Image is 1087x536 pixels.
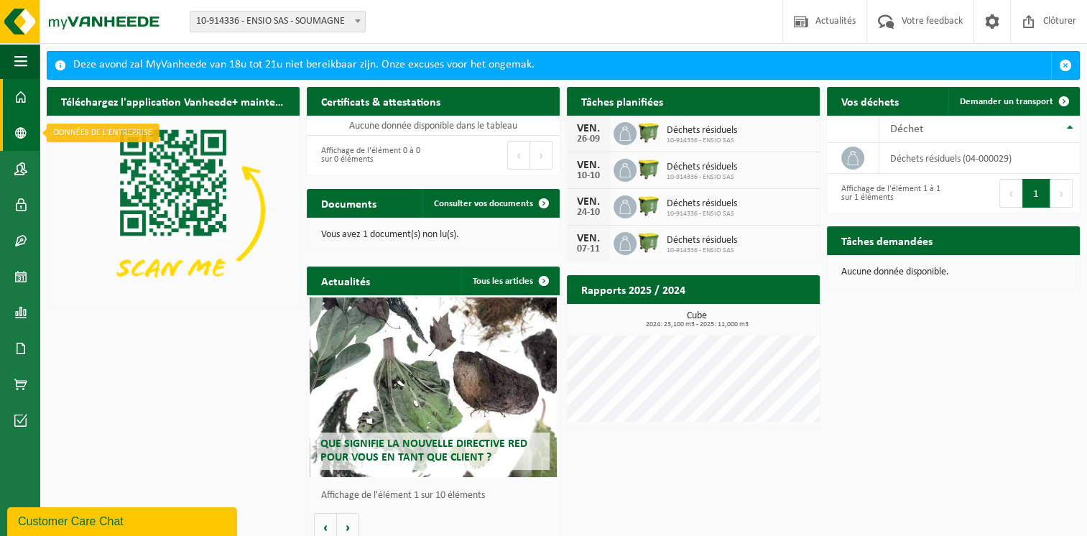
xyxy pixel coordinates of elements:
[310,297,558,477] a: Que signifie la nouvelle directive RED pour vous en tant que client ?
[637,120,661,144] img: WB-1100-HPE-GN-50
[879,143,1080,174] td: déchets résiduels (04-000029)
[667,173,737,182] span: 10-914336 - ENSIO SAS
[47,87,300,115] h2: Téléchargez l'application Vanheede+ maintenant!
[1050,179,1073,208] button: Next
[574,123,603,134] div: VEN.
[574,244,603,254] div: 07-11
[567,275,700,303] h2: Rapports 2025 / 2024
[948,87,1078,116] a: Demander un transport
[567,87,677,115] h2: Tâches planifiées
[530,141,552,170] button: Next
[507,141,530,170] button: Previous
[422,189,558,218] a: Consulter vos documents
[314,139,426,171] div: Affichage de l'élément 0 à 0 sur 0 éléments
[47,116,300,305] img: Download de VHEPlus App
[637,193,661,218] img: WB-1100-HPE-GN-50
[999,179,1022,208] button: Previous
[667,162,737,173] span: Déchets résiduels
[890,124,923,135] span: Déchet
[321,230,545,240] p: Vous avez 1 document(s) non lu(s).
[574,134,603,144] div: 26-09
[73,52,1051,79] div: Deze avond zal MyVanheede van 18u tot 21u niet bereikbaar zijn. Onze excuses voor het ongemak.
[841,267,1065,277] p: Aucune donnée disponible.
[190,11,365,32] span: 10-914336 - ENSIO SAS - SOUMAGNE
[574,311,820,328] h3: Cube
[637,230,661,254] img: WB-1100-HPE-GN-50
[434,199,533,208] span: Consulter vos documents
[7,504,240,536] iframe: chat widget
[307,267,384,295] h2: Actualités
[574,160,603,171] div: VEN.
[637,157,661,181] img: WB-1100-HPE-GN-50
[574,321,820,328] span: 2024: 23,100 m3 - 2025: 11,000 m3
[320,438,527,463] span: Que signifie la nouvelle directive RED pour vous en tant que client ?
[667,210,737,218] span: 10-914336 - ENSIO SAS
[321,491,552,501] p: Affichage de l'élément 1 sur 10 éléments
[307,189,391,217] h2: Documents
[574,196,603,208] div: VEN.
[574,171,603,181] div: 10-10
[190,11,366,32] span: 10-914336 - ENSIO SAS - SOUMAGNE
[827,87,913,115] h2: Vos déchets
[667,137,737,145] span: 10-914336 - ENSIO SAS
[667,125,737,137] span: Déchets résiduels
[960,97,1053,106] span: Demander un transport
[574,208,603,218] div: 24-10
[667,246,737,255] span: 10-914336 - ENSIO SAS
[695,303,818,332] a: Consulter les rapports
[827,226,947,254] h2: Tâches demandées
[667,198,737,210] span: Déchets résiduels
[461,267,558,295] a: Tous les articles
[307,116,560,136] td: Aucune donnée disponible dans le tableau
[307,87,455,115] h2: Certificats & attestations
[667,235,737,246] span: Déchets résiduels
[1022,179,1050,208] button: 1
[574,233,603,244] div: VEN.
[834,177,946,209] div: Affichage de l'élément 1 à 1 sur 1 éléments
